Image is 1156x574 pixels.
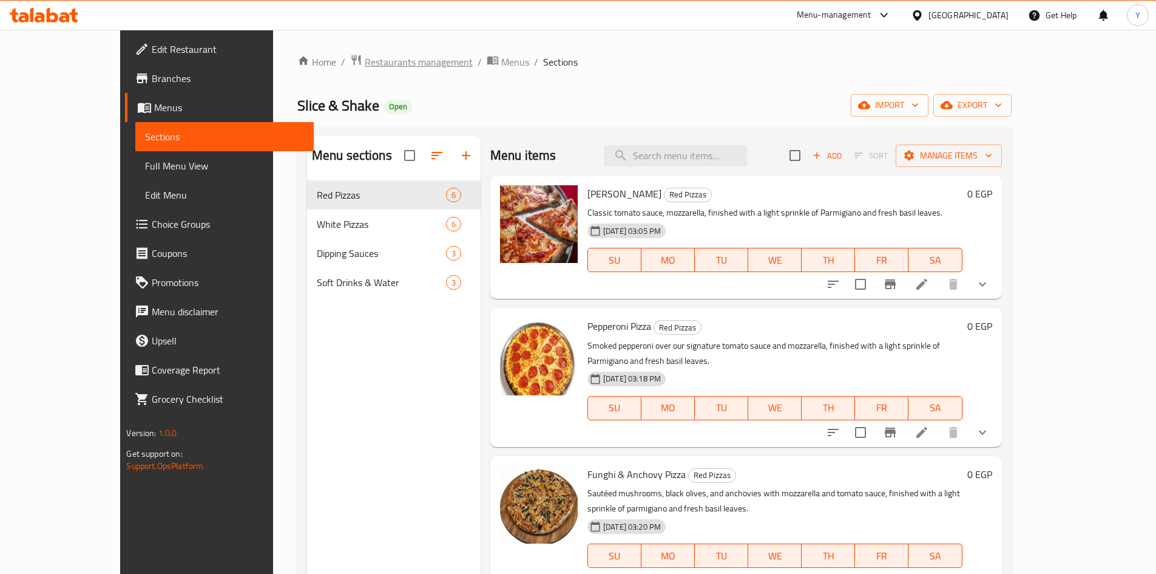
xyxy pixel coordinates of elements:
[593,399,637,417] span: SU
[145,188,303,202] span: Edit Menu
[939,270,968,299] button: delete
[500,318,578,395] img: Pepperoni Pizza
[447,190,461,201] span: 6
[152,42,303,56] span: Edit Restaurant
[753,399,797,417] span: WE
[654,320,701,335] div: Red Pizzas
[135,180,313,210] a: Edit Menu
[855,248,908,272] button: FR
[587,205,962,220] p: Classic tomato sauce, mozzarella, finished with a light sprinkle of Parmigiano and fresh basil le...
[1135,9,1140,22] span: Y
[126,446,182,462] span: Get support on:
[587,465,686,483] span: Funghi & Anchovy Pizza
[896,145,1002,167] button: Manage items
[848,272,873,297] span: Select to update
[446,188,461,202] div: items
[646,399,690,417] span: MO
[447,248,461,259] span: 3
[158,425,177,441] span: 1.0.0
[125,64,313,93] a: Branches
[135,151,313,180] a: Full Menu View
[806,251,850,269] span: TH
[914,277,929,292] a: Edit menu item
[689,468,735,482] span: Red Pizzas
[598,521,666,533] span: [DATE] 03:20 PM
[125,326,313,355] a: Upsell
[646,251,690,269] span: MO
[797,8,871,22] div: Menu-management
[808,146,847,165] button: Add
[860,251,904,269] span: FR
[604,145,747,166] input: search
[317,246,446,261] div: Dipping Sauces
[152,392,303,406] span: Grocery Checklist
[748,544,802,568] button: WE
[641,248,695,272] button: MO
[125,239,313,268] a: Coupons
[587,544,641,568] button: SU
[928,9,1009,22] div: [GEOGRAPHIC_DATA]
[152,363,303,377] span: Coverage Report
[967,466,992,483] h6: 0 EGP
[860,98,919,113] span: import
[341,55,345,69] li: /
[975,425,990,440] svg: Show Choices
[307,176,481,302] nav: Menu sections
[154,100,303,115] span: Menus
[753,547,797,565] span: WE
[876,418,905,447] button: Branch-specific-item
[876,270,905,299] button: Branch-specific-item
[317,188,446,202] span: Red Pizzas
[125,93,313,122] a: Menus
[447,219,461,230] span: 6
[152,333,303,348] span: Upsell
[860,547,904,565] span: FR
[819,418,848,447] button: sort-choices
[125,35,313,64] a: Edit Restaurant
[700,251,743,269] span: TU
[908,396,962,420] button: SA
[975,277,990,292] svg: Show Choices
[806,399,850,417] span: TH
[152,246,303,261] span: Coupons
[422,141,451,170] span: Sort sections
[700,547,743,565] span: TU
[350,54,473,70] a: Restaurants management
[490,146,556,165] h2: Menu items
[152,304,303,319] span: Menu disclaimer
[487,54,529,70] a: Menus
[802,544,855,568] button: TH
[598,225,666,237] span: [DATE] 03:05 PM
[145,129,303,144] span: Sections
[297,55,336,69] a: Home
[397,143,422,168] span: Select all sections
[446,275,461,290] div: items
[125,210,313,239] a: Choice Groups
[968,418,997,447] button: show more
[152,71,303,86] span: Branches
[307,239,481,268] div: Dipping Sauces3
[543,55,578,69] span: Sections
[587,486,962,516] p: Sautéed mushrooms, black olives, and anchovies with mozzarella and tomato sauce, finished with a ...
[905,148,992,163] span: Manage items
[700,399,743,417] span: TU
[908,544,962,568] button: SA
[748,396,802,420] button: WE
[933,94,1012,117] button: export
[384,100,412,114] div: Open
[688,468,736,483] div: Red Pizzas
[297,54,1012,70] nav: breadcrumb
[968,270,997,299] button: show more
[500,466,578,544] img: Funghi & Anchovy Pizza
[135,122,313,151] a: Sections
[501,55,529,69] span: Menus
[860,399,904,417] span: FR
[802,396,855,420] button: TH
[782,143,808,168] span: Select section
[587,317,651,335] span: Pepperoni Pizza
[806,547,850,565] span: TH
[811,149,843,163] span: Add
[152,217,303,231] span: Choice Groups
[317,217,446,231] div: White Pizzas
